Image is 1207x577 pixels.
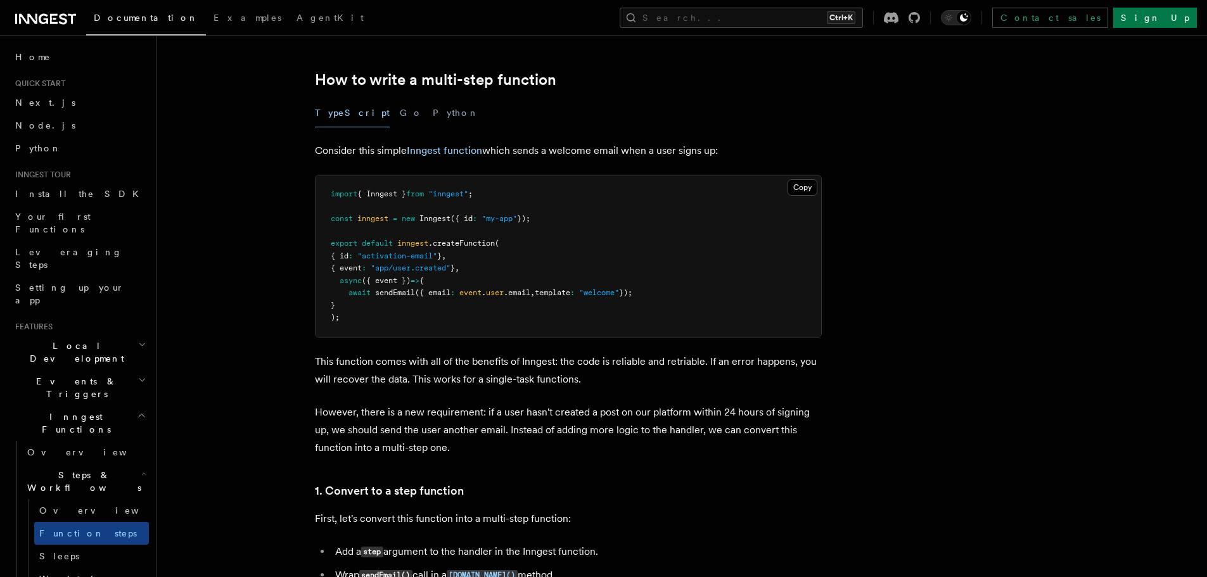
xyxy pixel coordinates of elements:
span: "welcome" [579,288,619,297]
li: Add a argument to the handler in the Inngest function. [331,543,822,561]
span: }); [517,214,530,223]
button: Search...Ctrl+K [620,8,863,28]
span: async [340,276,362,285]
span: ( [495,239,499,248]
p: First, let's convert this function into a multi-step function: [315,510,822,528]
span: export [331,239,357,248]
span: event [459,288,482,297]
span: Examples [214,13,281,23]
span: Steps & Workflows [22,469,141,494]
span: Install the SDK [15,189,146,199]
button: Steps & Workflows [22,464,149,499]
span: Leveraging Steps [15,247,122,270]
p: However, there is a new requirement: if a user hasn't created a post on our platform within 24 ho... [315,403,822,457]
span: Setting up your app [15,282,124,305]
a: Sign Up [1113,8,1197,28]
button: Copy [788,179,817,196]
a: 1. Convert to a step function [315,482,464,500]
span: Inngest tour [10,170,71,180]
a: Node.js [10,114,149,137]
p: This function comes with all of the benefits of Inngest: the code is reliable and retriable. If a... [315,353,822,388]
span: . [482,288,486,297]
span: .createFunction [428,239,495,248]
span: , [530,288,535,297]
span: Sleeps [39,551,79,561]
button: TypeScript [315,99,390,127]
button: Go [400,99,423,127]
span: Overview [39,505,170,516]
span: Next.js [15,98,75,108]
span: "my-app" [482,214,517,223]
button: Toggle dark mode [941,10,971,25]
span: user [486,288,504,297]
span: await [348,288,371,297]
span: template [535,288,570,297]
span: : [362,263,366,272]
a: Sleeps [34,545,149,567]
span: ); [331,313,340,322]
a: Examples [206,4,289,34]
a: Documentation [86,4,206,35]
span: "app/user.created" [371,263,450,272]
span: Events & Triggers [10,375,138,400]
a: Setting up your app [10,276,149,312]
span: default [362,239,393,248]
span: : [473,214,477,223]
span: , [455,263,459,272]
span: sendEmail [375,288,415,297]
span: Your first Functions [15,212,91,234]
a: Overview [34,499,149,522]
a: Install the SDK [10,182,149,205]
button: Events & Triggers [10,370,149,405]
span: .email [504,288,530,297]
span: : [450,288,455,297]
span: { Inngest } [357,189,406,198]
span: Node.js [15,120,75,130]
span: => [411,276,419,285]
span: : [348,251,353,260]
a: Your first Functions [10,205,149,241]
span: { id [331,251,348,260]
span: "activation-email" [357,251,437,260]
span: ; [468,189,473,198]
span: ({ event }) [362,276,411,285]
span: inngest [357,214,388,223]
a: Function steps [34,522,149,545]
span: } [437,251,442,260]
span: Overview [27,447,158,457]
span: new [402,214,415,223]
span: ({ email [415,288,450,297]
p: Consider this simple which sends a welcome email when a user signs up: [315,142,822,160]
button: Python [433,99,479,127]
a: Home [10,46,149,68]
span: const [331,214,353,223]
a: Python [10,137,149,160]
a: Leveraging Steps [10,241,149,276]
span: Quick start [10,79,65,89]
code: step [361,547,383,557]
button: Local Development [10,334,149,370]
span: { [419,276,424,285]
span: Inngest Functions [10,410,137,436]
span: Inngest [419,214,450,223]
span: from [406,189,424,198]
span: Function steps [39,528,137,538]
span: ({ id [450,214,473,223]
span: , [442,251,446,260]
span: }); [619,288,632,297]
span: } [331,301,335,310]
a: Overview [22,441,149,464]
span: Home [15,51,51,63]
a: Contact sales [992,8,1108,28]
span: AgentKit [297,13,364,23]
button: Inngest Functions [10,405,149,441]
span: Features [10,322,53,332]
span: Documentation [94,13,198,23]
span: "inngest" [428,189,468,198]
span: : [570,288,575,297]
span: import [331,189,357,198]
span: inngest [397,239,428,248]
kbd: Ctrl+K [827,11,855,24]
span: Python [15,143,61,153]
a: AgentKit [289,4,371,34]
